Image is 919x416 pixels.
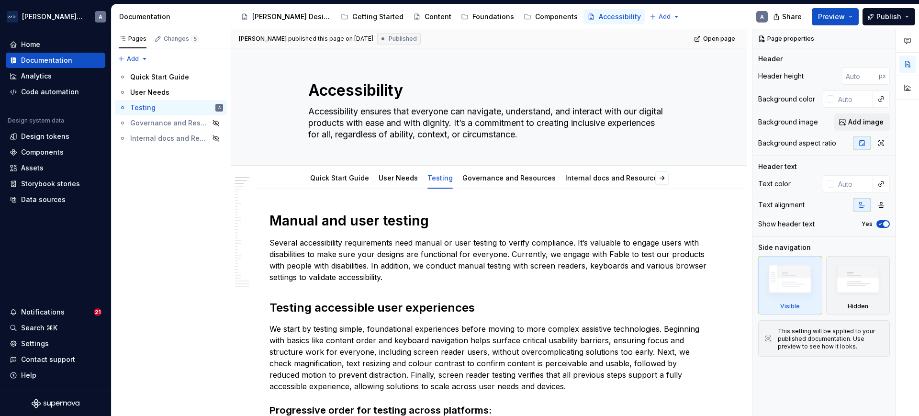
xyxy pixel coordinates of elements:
[768,8,808,25] button: Share
[6,37,105,52] a: Home
[703,35,735,43] span: Open page
[21,371,36,380] div: Help
[21,323,57,333] div: Search ⌘K
[758,256,822,315] div: Visible
[130,134,209,143] div: Internal docs and Resources
[21,163,44,173] div: Assets
[427,174,453,182] a: Testing
[237,7,645,26] div: Page tree
[876,12,901,22] span: Publish
[424,168,457,188] div: Testing
[237,9,335,24] a: [PERSON_NAME] Design
[115,85,227,100] a: User Needs
[21,195,66,204] div: Data sources
[826,256,890,315] div: Hidden
[758,243,811,252] div: Side navigation
[389,35,417,43] span: Published
[472,12,514,22] div: Foundations
[288,35,373,43] div: published this page on [DATE]
[269,212,709,229] h1: Manual and user testing
[239,35,287,43] span: [PERSON_NAME]
[21,355,75,364] div: Contact support
[834,175,873,192] input: Auto
[659,13,671,21] span: Add
[758,138,836,148] div: Background aspect ratio
[94,308,101,316] span: 21
[6,84,105,100] a: Code automation
[6,176,105,191] a: Storybook stories
[457,9,518,24] a: Foundations
[21,179,80,189] div: Storybook stories
[22,12,83,22] div: [PERSON_NAME] Airlines
[758,54,783,64] div: Header
[6,368,105,383] button: Help
[758,71,804,81] div: Header height
[583,9,645,24] a: Accessibility
[21,87,79,97] div: Code automation
[269,237,709,283] p: Several accessibility requirements need manual or user testing to verify compliance. It’s valuabl...
[337,9,407,24] a: Getting Started
[879,72,886,80] p: px
[834,90,873,108] input: Auto
[6,145,105,160] a: Components
[782,12,802,22] span: Share
[21,339,49,349] div: Settings
[218,103,221,112] div: A
[8,117,64,124] div: Design system data
[6,352,105,367] button: Contact support
[848,303,868,310] div: Hidden
[863,8,915,25] button: Publish
[32,399,79,408] svg: Supernova Logo
[758,162,797,171] div: Header text
[520,9,582,24] a: Components
[21,132,69,141] div: Design tokens
[21,147,64,157] div: Components
[462,174,556,182] a: Governance and Resources
[306,79,668,102] textarea: Accessibility
[269,300,709,315] h2: Testing accessible user experiences
[7,11,18,22] img: f0306bc8-3074-41fb-b11c-7d2e8671d5eb.png
[691,32,740,45] a: Open page
[115,100,227,115] a: TestingA
[306,104,668,142] textarea: Accessibility ensures that everyone can navigate, understand, and interact with our digital produ...
[99,13,102,21] div: A
[758,117,818,127] div: Background image
[115,69,227,146] div: Page tree
[459,168,560,188] div: Governance and Resources
[130,88,169,97] div: User Needs
[21,71,52,81] div: Analytics
[130,103,156,112] div: Testing
[862,220,873,228] label: Yes
[842,67,879,85] input: Auto
[818,12,845,22] span: Preview
[306,168,373,188] div: Quick Start Guide
[21,40,40,49] div: Home
[2,6,109,27] button: [PERSON_NAME] AirlinesA
[115,52,151,66] button: Add
[6,320,105,336] button: Search ⌘K
[119,12,227,22] div: Documentation
[6,336,105,351] a: Settings
[352,12,403,22] div: Getting Started
[758,200,805,210] div: Text alignment
[115,69,227,85] a: Quick Start Guide
[119,35,146,43] div: Pages
[561,168,665,188] div: Internal docs and Resources
[21,307,65,317] div: Notifications
[115,131,227,146] a: Internal docs and Resources
[778,327,884,350] div: This setting will be applied to your published documentation. Use preview to see how it looks.
[127,55,139,63] span: Add
[191,35,199,43] span: 5
[409,9,455,24] a: Content
[6,192,105,207] a: Data sources
[130,72,189,82] div: Quick Start Guide
[535,12,578,22] div: Components
[6,68,105,84] a: Analytics
[834,113,890,131] button: Add image
[780,303,800,310] div: Visible
[758,94,815,104] div: Background color
[599,12,641,22] div: Accessibility
[21,56,72,65] div: Documentation
[375,168,422,188] div: User Needs
[130,118,209,128] div: Governance and Resources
